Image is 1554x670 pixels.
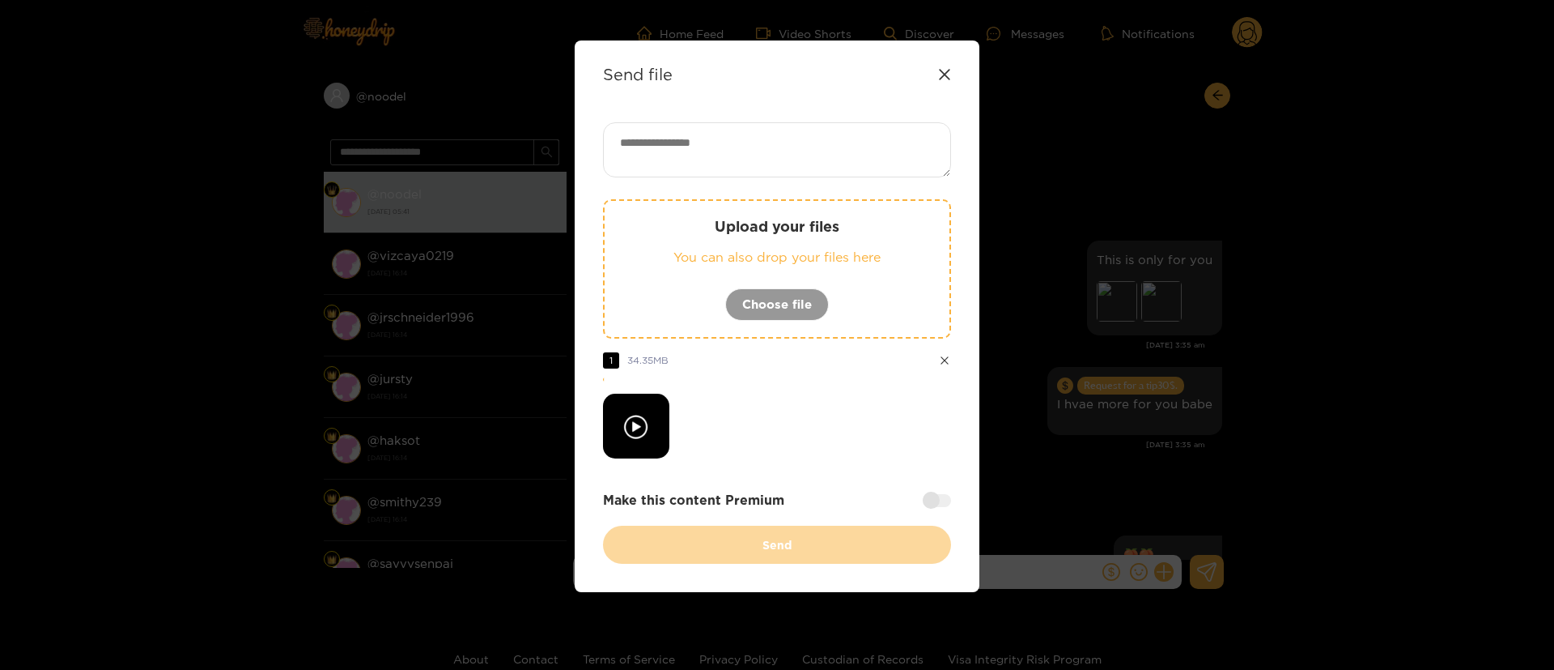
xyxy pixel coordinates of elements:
button: Choose file [725,288,829,321]
span: 34.35 MB [627,355,669,365]
p: Upload your files [637,217,917,236]
button: Send [603,526,951,564]
span: 1 [603,352,619,369]
p: You can also drop your files here [637,248,917,267]
strong: Send file [603,65,673,83]
strong: Make this content Premium [603,491,784,510]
